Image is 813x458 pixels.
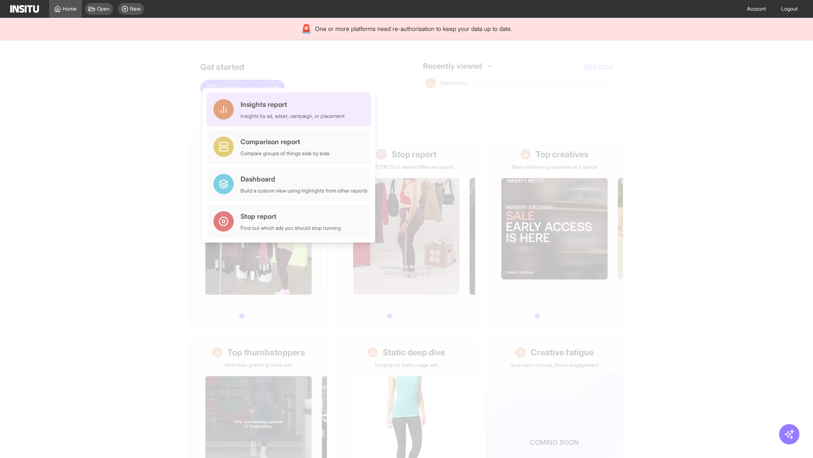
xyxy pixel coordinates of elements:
[97,6,110,12] span: Open
[241,211,341,221] div: Stop report
[10,5,39,13] img: Logo
[241,113,345,120] div: Insights by ad, adset, campaign, or placement
[241,150,329,157] div: Compare groups of things side by side
[241,99,345,109] div: Insights report
[63,6,77,12] span: Home
[241,187,368,194] div: Build a custom view using highlights from other reports
[241,225,341,232] div: Find out which ads you should stop running
[241,137,329,147] div: Comparison report
[315,25,512,33] span: One or more platforms need re-authorisation to keep your data up to date.
[241,174,368,184] div: Dashboard
[301,23,312,35] div: 🚨
[130,6,141,12] span: New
